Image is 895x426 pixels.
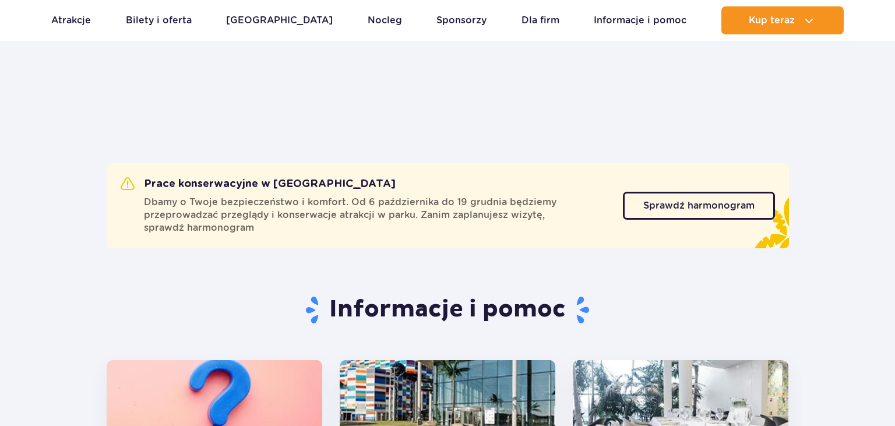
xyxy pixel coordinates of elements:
h2: Prace konserwacyjne w [GEOGRAPHIC_DATA] [121,177,396,191]
span: Sprawdź harmonogram [643,201,755,210]
a: Informacje i pomoc [594,6,686,34]
button: Kup teraz [721,6,844,34]
a: [GEOGRAPHIC_DATA] [226,6,333,34]
a: Nocleg [368,6,402,34]
a: Sponsorzy [436,6,487,34]
h1: Informacje i pomoc [107,295,789,325]
a: Atrakcje [51,6,91,34]
span: Kup teraz [749,15,795,26]
a: Bilety i oferta [126,6,192,34]
a: Dla firm [522,6,559,34]
span: Dbamy o Twoje bezpieczeństwo i komfort. Od 6 października do 19 grudnia będziemy przeprowadzać pr... [144,196,609,234]
a: Sprawdź harmonogram [623,192,775,220]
